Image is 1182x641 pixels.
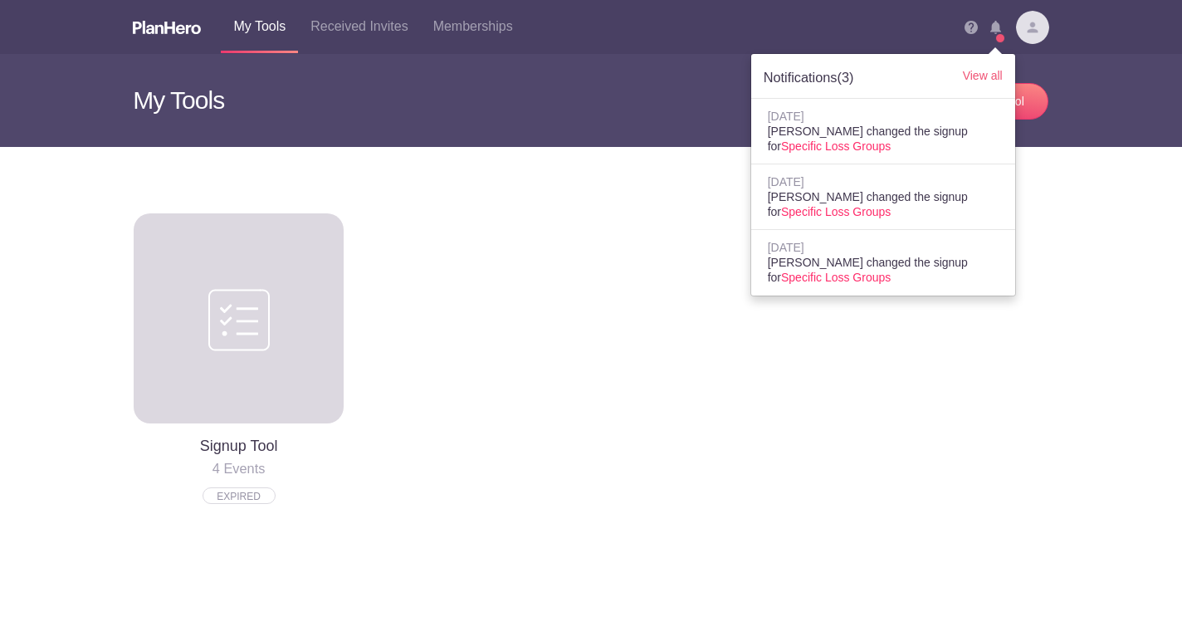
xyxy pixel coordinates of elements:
[203,487,276,504] button: EXPIRED
[963,69,1003,82] a: View all
[781,139,891,153] font: Specific Loss Groups
[751,106,1015,156] a: [DATE] [PERSON_NAME] changed the signup forSpecific Loss Groups
[764,67,915,87] h4: Notifications
[781,205,891,218] font: Specific Loss Groups
[134,433,344,458] h2: Signup Tool
[208,285,270,352] img: Signup tool big
[781,271,891,284] font: Specific Loss Groups
[768,174,999,189] div: [DATE]
[965,21,978,34] img: Help icon
[990,21,1001,34] img: Notifications
[768,255,999,285] div: [PERSON_NAME] changed the signup for
[768,109,999,124] div: [DATE]
[1016,11,1049,44] img: Davatar
[768,240,999,255] div: [DATE]
[133,54,579,147] h3: My Tools
[751,237,1015,287] a: [DATE] [PERSON_NAME] changed the signup forSpecific Loss Groups
[133,21,201,34] img: Logo white planhero
[768,124,999,154] div: [PERSON_NAME] changed the signup for
[751,172,1015,222] a: [DATE] [PERSON_NAME] changed the signup forSpecific Loss Groups
[838,70,854,85] span: (3)
[768,189,999,219] div: [PERSON_NAME] changed the signup for
[134,458,344,478] h4: 4 Events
